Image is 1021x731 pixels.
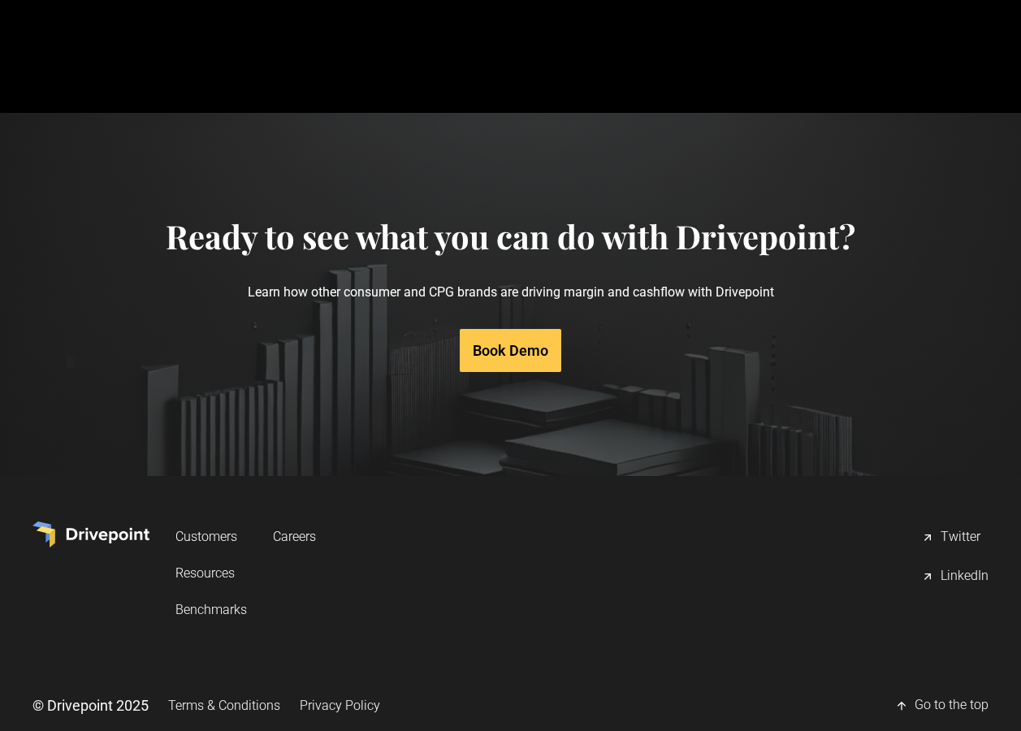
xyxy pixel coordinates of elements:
[175,595,247,625] a: Benchmarks
[175,521,247,551] a: Customers
[175,558,247,588] a: Resources
[32,695,149,716] div: © Drivepoint 2025
[460,329,561,372] a: Book Demo
[273,521,316,551] a: Careers
[941,528,980,547] div: Twitter
[921,521,989,554] a: Twitter
[921,560,989,593] a: LinkedIn
[166,217,855,256] h4: Ready to see what you can do with Drivepoint?
[915,696,989,716] div: Go to the top
[895,690,989,722] a: Go to the top
[166,256,855,328] p: Learn how other consumer and CPG brands are driving margin and cashflow with Drivepoint
[300,690,380,720] a: Privacy Policy
[941,567,989,586] div: LinkedIn
[168,690,280,720] a: Terms & Conditions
